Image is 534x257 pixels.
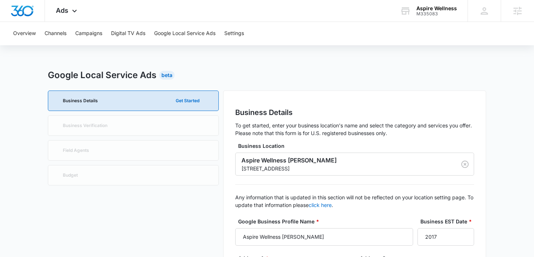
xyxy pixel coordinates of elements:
button: Campaigns [75,22,102,45]
div: account id [416,11,457,16]
input: Google Business Profile Name [235,228,413,246]
p: Aspire Wellness [PERSON_NAME] [241,156,337,165]
input: YYYY [417,228,474,246]
button: Digital TV Ads [111,22,145,45]
label: Business EST Date [420,218,477,225]
label: Google Business Profile Name [238,218,416,225]
span: Ads [56,7,68,14]
label: Business Location [238,142,477,150]
button: Channels [45,22,66,45]
p: To get started, enter your business location's name and select the category and services you offe... [235,122,474,137]
h2: Google Local Service Ads [48,69,156,82]
button: Get Started [168,92,207,110]
div: account name [416,5,457,11]
button: Settings [224,22,244,45]
div: Beta [159,71,175,80]
button: Clear [459,158,471,170]
button: Overview [13,22,36,45]
h2: Business Details [235,107,474,118]
p: Any information that is updated in this section will not be reflected on your location setting pa... [235,193,474,209]
a: click here [309,202,332,208]
p: [STREET_ADDRESS] [241,165,337,172]
a: Business DetailsGet Started [48,91,219,111]
button: Google Local Service Ads [154,22,215,45]
p: Business Details [63,99,98,103]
